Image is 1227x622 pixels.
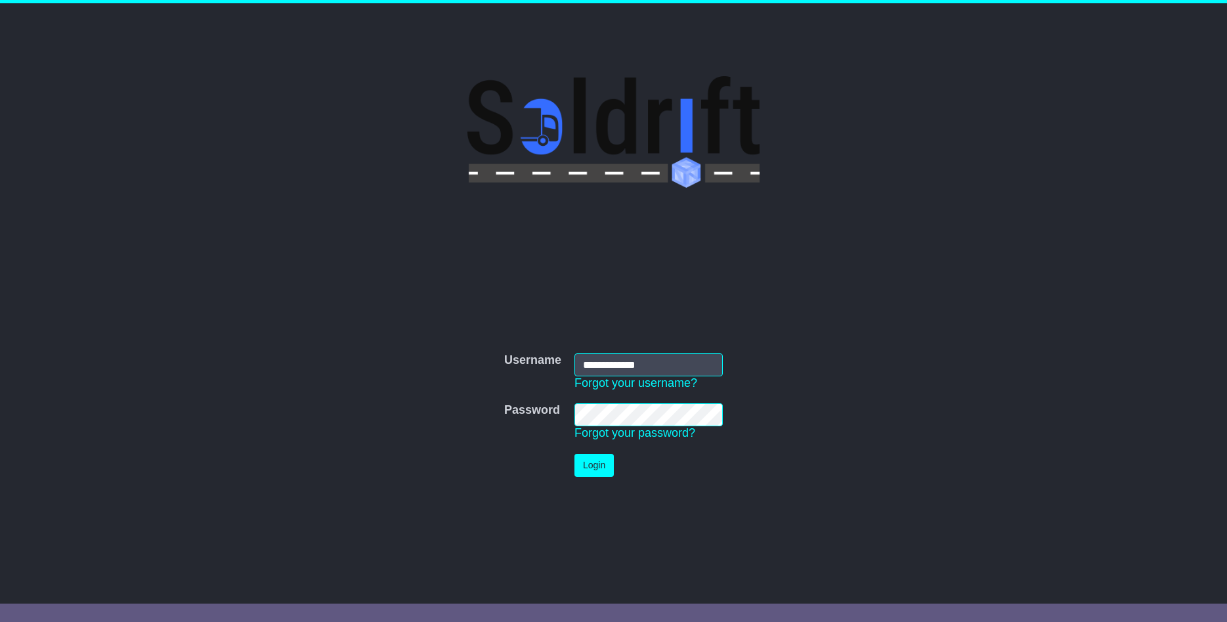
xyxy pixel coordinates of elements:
img: Soldrift Pty Ltd [467,76,760,188]
button: Login [574,454,614,477]
a: Forgot your password? [574,426,695,439]
label: Username [504,353,561,368]
label: Password [504,403,560,418]
a: Forgot your username? [574,376,697,389]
